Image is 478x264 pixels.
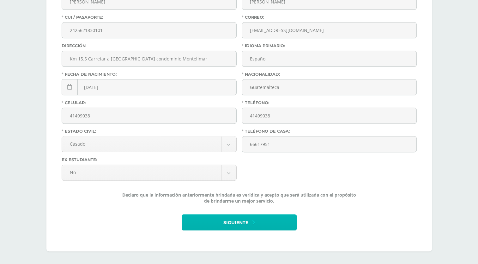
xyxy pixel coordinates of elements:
input: CUI / Pasaporte [62,22,236,38]
input: Ej. 6 Avenida B-34 [62,51,236,66]
label: CUI / Pasaporte: [62,15,237,20]
a: Casado [62,136,236,152]
span: Declaro que la información anteriormente brindada es verídica y acepto que será utilizada con el ... [122,192,357,204]
input: Nacionalidad [242,79,416,95]
label: Correo: [242,15,417,20]
input: Fecha de nacimiento [62,79,236,95]
input: Teléfono de Casa [242,136,416,152]
button: Siguiente [182,214,297,230]
span: Casado [70,136,213,151]
a: No [62,165,236,180]
input: Teléfono [242,108,416,123]
label: Dirección [62,43,237,48]
input: Correo [242,22,416,38]
label: Nacionalidad: [242,72,417,77]
span: No [70,165,213,180]
label: Celular: [62,100,237,105]
label: Estado civil: [62,129,237,134]
span: Siguiente [223,215,248,230]
input: Idioma Primario [242,51,416,66]
label: Teléfono de Casa: [242,129,417,134]
label: Fecha de nacimiento: [62,72,237,77]
input: Celular [62,108,236,123]
label: Idioma Primario: [242,43,417,48]
label: Ex estudiante: [62,157,237,162]
label: Teléfono: [242,100,417,105]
